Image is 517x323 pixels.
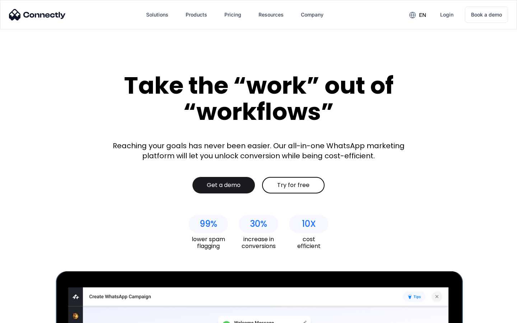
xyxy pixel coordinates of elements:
[440,10,453,20] div: Login
[277,182,309,189] div: Try for free
[224,10,241,20] div: Pricing
[207,182,241,189] div: Get a demo
[200,219,217,229] div: 99%
[419,10,426,20] div: en
[262,177,325,193] a: Try for free
[186,10,207,20] div: Products
[146,10,168,20] div: Solutions
[289,236,329,249] div: cost efficient
[188,236,228,249] div: lower spam flagging
[465,6,508,23] a: Book a demo
[9,9,66,20] img: Connectly Logo
[302,219,316,229] div: 10X
[108,141,409,161] div: Reaching your goals has never been easier. Our all-in-one WhatsApp marketing platform will let yo...
[258,10,284,20] div: Resources
[250,219,267,229] div: 30%
[239,236,278,249] div: increase in conversions
[97,72,420,125] div: Take the “work” out of “workflows”
[219,6,247,23] a: Pricing
[301,10,323,20] div: Company
[192,177,255,193] a: Get a demo
[434,6,459,23] a: Login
